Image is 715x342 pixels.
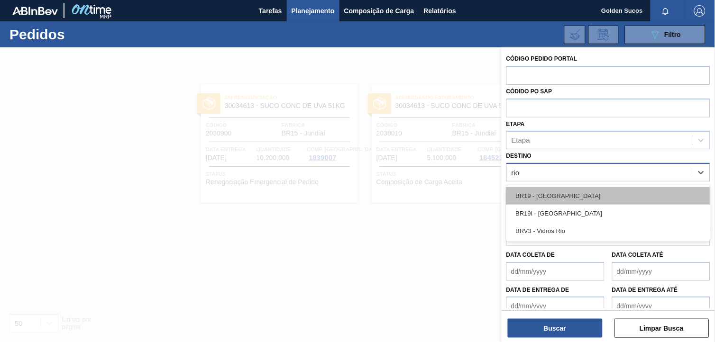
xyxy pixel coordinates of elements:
label: Códido PO SAP [506,88,552,95]
div: Etapa [512,136,530,144]
label: Data de Entrega até [612,287,678,293]
input: dd/mm/yyyy [612,297,710,315]
div: BRV3 - Vidros Rio [506,222,710,240]
input: dd/mm/yyyy [506,262,605,281]
span: Planejamento [292,5,335,17]
label: Código Pedido Portal [506,55,577,62]
input: dd/mm/yyyy [612,262,710,281]
span: Filtro [665,31,681,38]
span: Relatórios [424,5,456,17]
label: Etapa [506,121,525,127]
label: Data coleta até [612,252,663,258]
button: Filtro [625,25,706,44]
label: Data de Entrega de [506,287,569,293]
div: Importar Negociações dos Pedidos [564,25,586,44]
span: Tarefas [259,5,282,17]
div: Solicitação de Revisão de Pedidos [588,25,619,44]
span: Composição de Carga [344,5,414,17]
img: TNhmsLtSVTkK8tSr43FrP2fwEKptu5GPRR3wAAAABJRU5ErkJggg== [12,7,58,15]
h1: Pedidos [9,29,145,40]
input: dd/mm/yyyy [506,297,605,315]
label: Carteira [506,185,536,191]
div: BR19 - [GEOGRAPHIC_DATA] [506,187,710,205]
div: BR19I - [GEOGRAPHIC_DATA] [506,205,710,222]
label: Data coleta de [506,252,555,258]
img: Logout [694,5,706,17]
label: Destino [506,153,532,159]
button: Notificações [651,4,681,18]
